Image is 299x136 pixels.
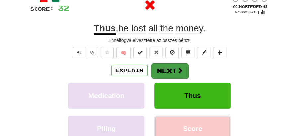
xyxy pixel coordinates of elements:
[97,125,116,132] span: Piling
[148,23,158,34] span: all
[183,125,202,132] span: Score
[86,47,98,58] button: ½
[151,63,188,78] button: Next
[233,4,239,9] span: 0 %
[30,37,269,44] div: Ennélfogva elvesztette az összes pénzt.
[160,23,173,34] span: the
[94,23,116,35] u: Thus
[116,23,205,34] span: , .
[118,23,129,34] span: he
[73,47,86,58] button: Play sentence audio (ctl+space)
[116,47,131,58] button: 🧠
[197,47,210,58] button: Edit sentence (alt+d)
[231,4,269,9] div: Mastered
[176,23,203,34] span: money
[184,92,201,99] span: Thus
[58,4,69,12] span: 32
[101,47,114,58] button: Favorite sentence (alt+f)
[71,47,98,58] div: Text-to-speech controls
[30,6,54,12] span: Score:
[111,65,148,76] button: Explain
[235,10,259,14] small: Review: [DATE]
[181,47,194,58] button: Discuss sentence (alt+u)
[213,47,226,58] button: Add to collection (alt+a)
[149,47,163,58] button: Reset to 0% Mastered (alt+r)
[68,83,144,109] button: Medication
[133,47,147,58] button: Set this sentence to 100% Mastered (alt+m)
[165,47,179,58] button: Ignore sentence (alt+i)
[88,92,125,99] span: Medication
[154,83,231,109] button: Thus
[131,23,146,34] span: lost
